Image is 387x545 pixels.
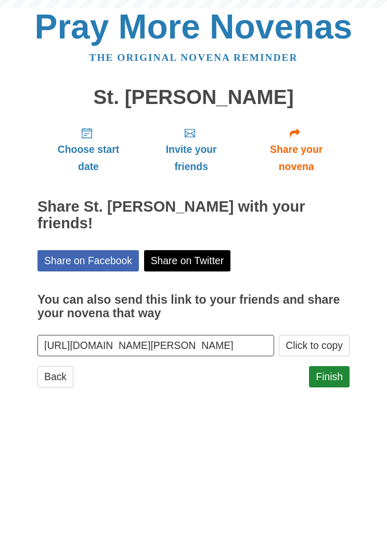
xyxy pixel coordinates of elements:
span: Share your novena [253,141,339,175]
a: Invite your friends [139,119,243,180]
span: Invite your friends [150,141,233,175]
a: Choose start date [37,119,139,180]
a: Finish [309,366,350,387]
a: The original novena reminder [89,52,298,63]
a: Back [37,366,73,387]
h2: Share St. [PERSON_NAME] with your friends! [37,199,350,232]
a: Share on Facebook [37,250,139,271]
span: Choose start date [48,141,129,175]
a: Share on Twitter [144,250,231,271]
a: Pray More Novenas [35,7,353,46]
h3: You can also send this link to your friends and share your novena that way [37,293,350,320]
h1: St. [PERSON_NAME] [37,86,350,109]
a: Share your novena [243,119,350,180]
button: Click to copy [279,335,350,356]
